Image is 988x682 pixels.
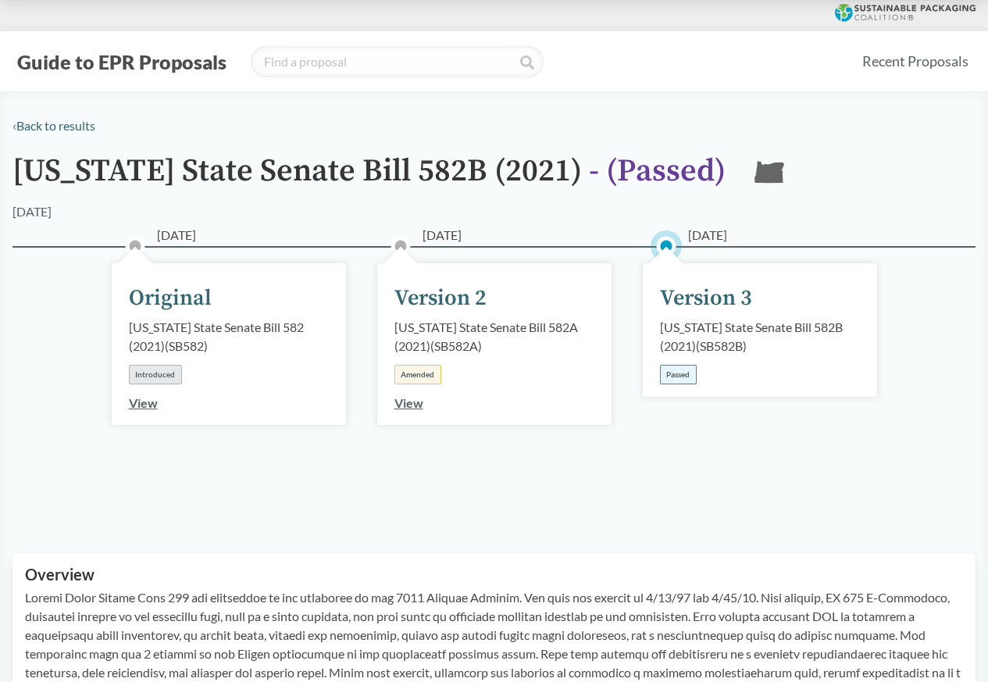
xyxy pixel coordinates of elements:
[660,282,752,315] div: Version 3
[251,46,544,77] input: Find a proposal
[25,566,963,584] h2: Overview
[855,44,976,79] a: Recent Proposals
[394,318,594,355] div: [US_STATE] State Senate Bill 582A (2021) ( SB582A )
[660,318,860,355] div: [US_STATE] State Senate Bill 582B (2021) ( SB582B )
[129,282,212,315] div: Original
[129,318,329,355] div: [US_STATE] State Senate Bill 582 (2021) ( SB582 )
[394,282,487,315] div: Version 2
[12,202,52,221] div: [DATE]
[12,154,726,202] h1: [US_STATE] State Senate Bill 582B (2021)
[129,395,158,410] a: View
[394,395,423,410] a: View
[660,365,697,384] div: Passed
[589,152,726,191] span: - ( Passed )
[157,226,196,245] span: [DATE]
[12,118,95,133] a: ‹Back to results
[129,365,182,384] div: Introduced
[423,226,462,245] span: [DATE]
[394,365,441,384] div: Amended
[688,226,727,245] span: [DATE]
[12,49,231,74] button: Guide to EPR Proposals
